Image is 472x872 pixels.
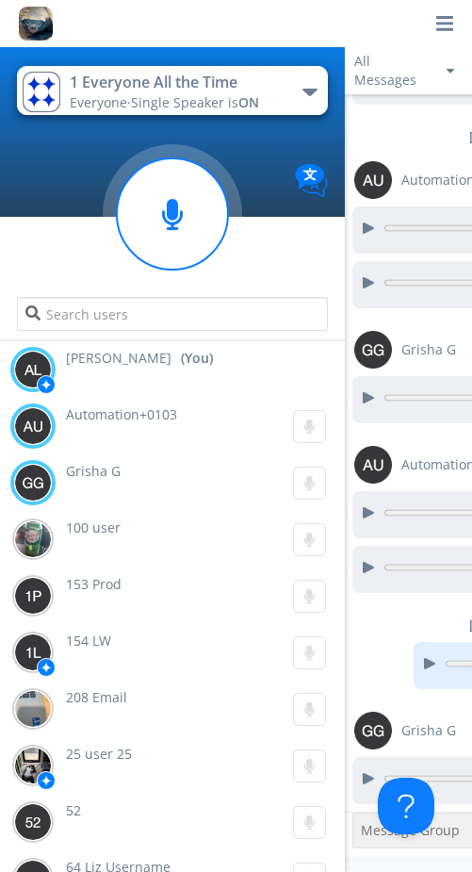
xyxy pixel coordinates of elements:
span: Grisha G [66,462,121,480]
img: 373638.png [14,351,52,388]
span: 154 LW [66,632,111,650]
iframe: Toggle Customer Support [378,778,434,834]
button: 1 Everyone All the TimeEveryone·Single Speaker isON [17,66,327,115]
img: 373638.png [14,577,52,615]
img: 373638.png [14,633,52,671]
div: 1 Everyone All the Time [70,72,282,93]
span: ON [238,93,259,111]
span: Grisha G [401,721,456,740]
span: 100 user [66,518,121,536]
img: 8ff700cf5bab4eb8a436322861af2272 [19,7,53,41]
span: 153 Prod [66,575,122,593]
img: 373638.png [14,407,52,445]
img: Translation enabled [295,164,328,197]
span: 25 user 25 [66,745,132,763]
span: 208 Email [66,688,127,706]
div: (You) [181,349,213,368]
img: 30b4fc036c134896bbcaf3271c59502e [14,747,52,784]
span: Grisha G [401,340,456,359]
input: Search users [17,297,327,331]
img: 31c91c2a7426418da1df40c869a31053 [23,72,60,112]
img: 373638.png [354,712,392,749]
div: Everyone · [70,93,282,112]
span: 52 [66,801,81,819]
div: All Messages [354,52,430,90]
img: icon-menu.svg [436,15,453,32]
img: 373638.png [14,803,52,841]
img: 373638.png [354,331,392,369]
img: caret-down-sm.svg [447,69,454,74]
img: 373638.png [354,446,392,484]
img: f5492b4a00e34d15b9b3de1d9f23d579 [14,520,52,558]
img: 373638.png [354,161,392,199]
img: 373638.png [14,464,52,502]
img: 3033231c3467409ebb9b61612edb4bdd [14,690,52,728]
span: Automation+0103 [66,405,177,423]
span: [PERSON_NAME] [66,349,171,368]
span: Single Speaker is [131,93,259,111]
